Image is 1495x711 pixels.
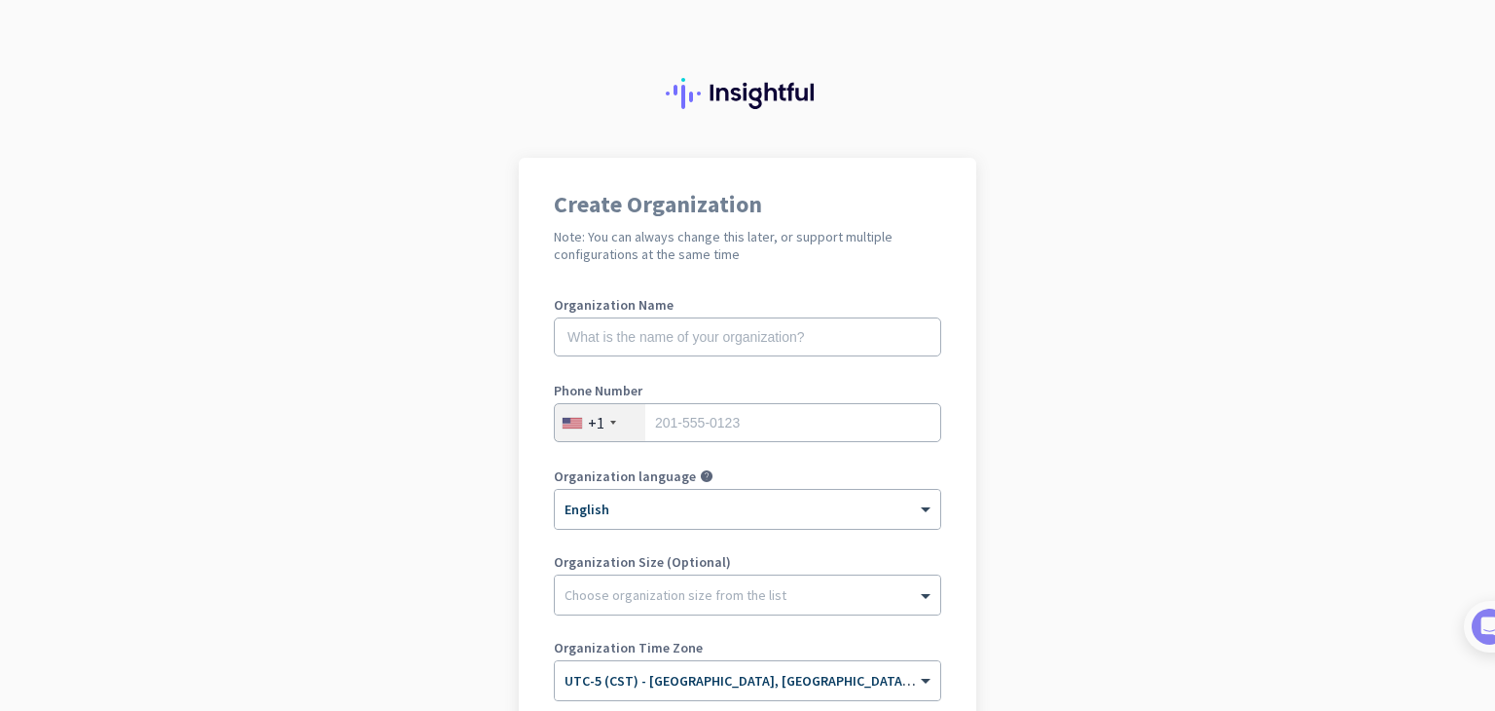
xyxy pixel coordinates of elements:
label: Phone Number [554,384,941,397]
label: Organization Time Zone [554,641,941,655]
label: Organization language [554,469,696,483]
h1: Create Organization [554,193,941,216]
img: Insightful [666,78,829,109]
div: +1 [588,413,604,432]
label: Organization Name [554,298,941,312]
input: 201-555-0123 [554,403,941,442]
h2: Note: You can always change this later, or support multiple configurations at the same time [554,228,941,263]
input: What is the name of your organization? [554,318,941,356]
label: Organization Size (Optional) [554,555,941,569]
i: help [700,469,713,483]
